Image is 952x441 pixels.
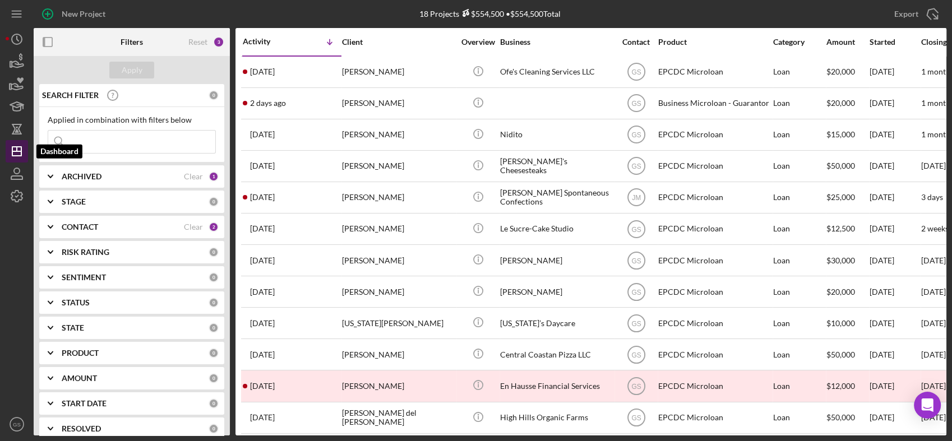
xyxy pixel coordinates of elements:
[342,38,454,47] div: Client
[209,272,219,282] div: 0
[209,398,219,408] div: 0
[62,424,101,433] b: RESOLVED
[109,62,154,78] button: Apply
[48,115,216,124] div: Applied in combination with filters below
[826,224,855,233] span: $12,500
[826,256,855,265] span: $30,000
[342,277,454,307] div: [PERSON_NAME]
[631,225,641,233] text: GS
[342,371,454,401] div: [PERSON_NAME]
[342,403,454,433] div: [PERSON_NAME] del [PERSON_NAME]
[209,373,219,383] div: 0
[658,38,770,47] div: Product
[658,245,770,275] div: EPCDC Microloan
[826,318,855,328] span: $10,000
[826,350,855,359] span: $50,000
[632,194,641,202] text: JM
[921,318,946,328] time: [DATE]
[921,350,946,359] time: [DATE]
[870,403,920,433] div: [DATE]
[631,414,641,422] text: GS
[459,9,504,18] div: $554,500
[870,371,920,401] div: [DATE]
[631,257,641,264] text: GS
[209,424,219,434] div: 0
[342,340,454,369] div: [PERSON_NAME]
[457,38,499,47] div: Overview
[826,161,855,170] span: $50,000
[631,68,641,76] text: GS
[209,298,219,308] div: 0
[342,214,454,244] div: [PERSON_NAME]
[870,277,920,307] div: [DATE]
[631,163,641,170] text: GS
[62,197,86,206] b: STAGE
[122,62,142,78] div: Apply
[773,308,825,338] div: Loan
[826,38,868,47] div: Amount
[342,57,454,87] div: [PERSON_NAME]
[773,340,825,369] div: Loan
[773,214,825,244] div: Loan
[658,89,770,118] div: Business Microloan - Guarantor
[921,67,950,76] time: 1 month
[500,38,612,47] div: Business
[250,67,275,76] time: 2025-10-08 04:31
[62,374,97,383] b: AMOUNT
[62,3,105,25] div: New Project
[921,192,943,202] time: 3 days
[209,247,219,257] div: 0
[826,67,855,76] span: $20,000
[419,9,561,18] div: 18 Projects • $554,500 Total
[631,100,641,108] text: GS
[921,98,950,108] time: 1 month
[250,382,275,391] time: 2025-08-07 21:53
[500,214,612,244] div: Le Sucre-Cake Studio
[658,120,770,150] div: EPCDC Microloan
[773,183,825,212] div: Loan
[121,38,143,47] b: Filters
[250,224,275,233] time: 2025-09-25 18:33
[62,172,101,181] b: ARCHIVED
[773,403,825,433] div: Loan
[500,340,612,369] div: Central Coastan Pizza LLC
[500,277,612,307] div: [PERSON_NAME]
[209,348,219,358] div: 0
[342,89,454,118] div: [PERSON_NAME]
[250,161,275,170] time: 2025-09-30 21:44
[209,323,219,333] div: 0
[921,224,949,233] time: 2 weeks
[870,120,920,150] div: [DATE]
[826,129,855,139] span: $15,000
[250,287,275,296] time: 2025-08-28 20:25
[631,351,641,359] text: GS
[62,273,106,282] b: SENTIMENT
[250,413,275,422] time: 2025-06-16 18:03
[342,245,454,275] div: [PERSON_NAME]
[500,151,612,181] div: [PERSON_NAME]'s Cheesesteaks
[658,308,770,338] div: EPCDC Microloan
[883,3,946,25] button: Export
[342,308,454,338] div: [US_STATE][PERSON_NAME]
[658,403,770,433] div: EPCDC Microloan
[243,37,292,46] div: Activity
[6,413,28,435] button: GS
[921,287,946,296] time: [DATE]
[773,120,825,150] div: Loan
[250,193,275,202] time: 2025-09-26 03:26
[658,371,770,401] div: EPCDC Microloan
[658,183,770,212] div: EPCDC Microloan
[826,287,855,296] span: $20,000
[500,57,612,87] div: Ofe's Cleaning Services LLC
[773,371,825,401] div: Loan
[250,319,275,328] time: 2025-08-21 04:32
[631,288,641,296] text: GS
[870,183,920,212] div: [DATE]
[870,214,920,244] div: [DATE]
[658,277,770,307] div: EPCDC Microloan
[870,57,920,87] div: [DATE]
[184,222,203,231] div: Clear
[62,222,98,231] b: CONTACT
[615,38,657,47] div: Contact
[62,323,84,332] b: STATE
